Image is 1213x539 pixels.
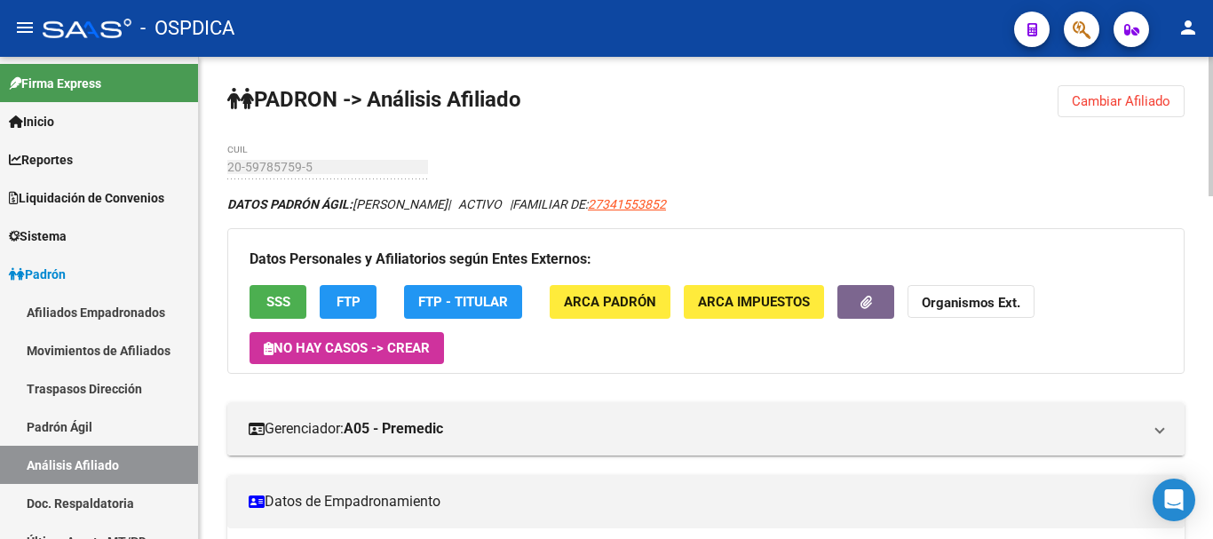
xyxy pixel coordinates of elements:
[227,402,1185,456] mat-expansion-panel-header: Gerenciador:A05 - Premedic
[9,265,66,284] span: Padrón
[9,150,73,170] span: Reportes
[337,295,361,311] span: FTP
[698,295,810,311] span: ARCA Impuestos
[344,419,443,439] strong: A05 - Premedic
[249,419,1142,439] mat-panel-title: Gerenciador:
[512,197,666,211] span: FAMILIAR DE:
[922,296,1020,312] strong: Organismos Ext.
[9,188,164,208] span: Liquidación de Convenios
[264,340,430,356] span: No hay casos -> Crear
[550,285,670,318] button: ARCA Padrón
[9,112,54,131] span: Inicio
[564,295,656,311] span: ARCA Padrón
[140,9,234,48] span: - OSPDICA
[684,285,824,318] button: ARCA Impuestos
[588,197,666,211] span: 27341553852
[320,285,377,318] button: FTP
[1072,93,1170,109] span: Cambiar Afiliado
[14,17,36,38] mat-icon: menu
[9,74,101,93] span: Firma Express
[908,285,1035,318] button: Organismos Ext.
[250,247,1162,272] h3: Datos Personales y Afiliatorios según Entes Externos:
[227,197,448,211] span: [PERSON_NAME]
[227,475,1185,528] mat-expansion-panel-header: Datos de Empadronamiento
[266,295,290,311] span: SSS
[404,285,522,318] button: FTP - Titular
[418,295,508,311] span: FTP - Titular
[9,226,67,246] span: Sistema
[227,197,353,211] strong: DATOS PADRÓN ÁGIL:
[1177,17,1199,38] mat-icon: person
[249,492,1142,511] mat-panel-title: Datos de Empadronamiento
[227,87,521,112] strong: PADRON -> Análisis Afiliado
[1058,85,1185,117] button: Cambiar Afiliado
[227,197,666,211] i: | ACTIVO |
[250,285,306,318] button: SSS
[1153,479,1195,521] div: Open Intercom Messenger
[250,332,444,364] button: No hay casos -> Crear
